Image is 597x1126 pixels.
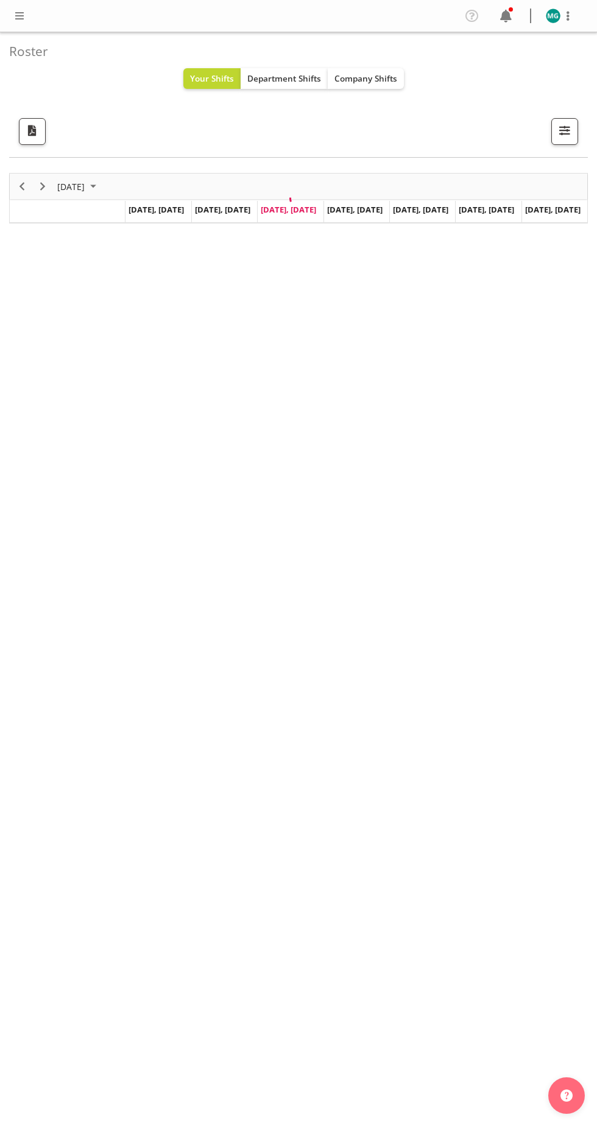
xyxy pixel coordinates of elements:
button: Your Shifts [183,68,241,89]
h4: Roster [9,44,578,58]
button: Filter Shifts [551,118,578,145]
button: Company Shifts [328,68,404,89]
button: Download a PDF of the roster according to the set date range. [19,118,46,145]
span: Company Shifts [334,72,397,84]
button: Department Shifts [241,68,328,89]
span: Your Shifts [190,72,234,84]
span: Department Shifts [247,72,321,84]
img: min-guo11569.jpg [546,9,560,23]
img: help-xxl-2.png [560,1089,573,1102]
div: Timeline Week of October 1, 2025 [9,173,588,223]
